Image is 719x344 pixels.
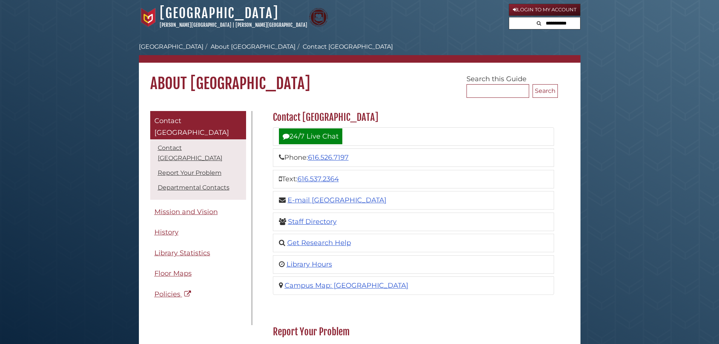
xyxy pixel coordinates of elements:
span: History [154,228,179,236]
a: Departmental Contacts [158,184,229,191]
a: Policies [150,286,246,303]
a: Floor Maps [150,265,246,282]
li: Text: [273,170,554,188]
a: Library Hours [286,260,332,268]
div: Guide Pages [150,111,246,307]
a: 616.537.2364 [297,175,339,183]
span: Contact [GEOGRAPHIC_DATA] [154,117,229,137]
a: Campus Map: [GEOGRAPHIC_DATA] [285,281,408,290]
span: Mission and Vision [154,208,218,216]
a: [GEOGRAPHIC_DATA] [160,5,279,22]
a: About [GEOGRAPHIC_DATA] [211,43,296,50]
h2: Report Your Problem [269,326,558,338]
a: Get Research Help [287,239,351,247]
a: [PERSON_NAME][GEOGRAPHIC_DATA] [236,22,307,28]
a: Report Your Problem [158,169,222,176]
li: Phone: [273,148,554,167]
span: Library Statistics [154,249,210,257]
img: Calvin Theological Seminary [309,8,328,27]
nav: breadcrumb [139,42,580,63]
a: Contact [GEOGRAPHIC_DATA] [158,144,222,162]
a: Staff Directory [288,218,337,226]
span: Policies [154,290,180,298]
h2: Contact [GEOGRAPHIC_DATA] [269,111,558,123]
a: Login to My Account [509,4,580,16]
a: 616.526.7197 [308,153,349,162]
span: Floor Maps [154,269,192,278]
h1: About [GEOGRAPHIC_DATA] [139,63,580,93]
i: Search [537,21,541,26]
a: [PERSON_NAME][GEOGRAPHIC_DATA] [160,22,231,28]
a: E-mail [GEOGRAPHIC_DATA] [288,196,386,204]
button: Search [533,84,558,98]
a: History [150,224,246,241]
a: Contact [GEOGRAPHIC_DATA] [150,111,246,139]
button: Search [534,17,543,28]
a: Library Statistics [150,245,246,262]
li: Contact [GEOGRAPHIC_DATA] [296,42,393,51]
a: Mission and Vision [150,204,246,221]
a: [GEOGRAPHIC_DATA] [139,43,203,50]
span: | [232,22,234,28]
a: 24/7 Live Chat [279,128,342,144]
img: Calvin University [139,8,158,27]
